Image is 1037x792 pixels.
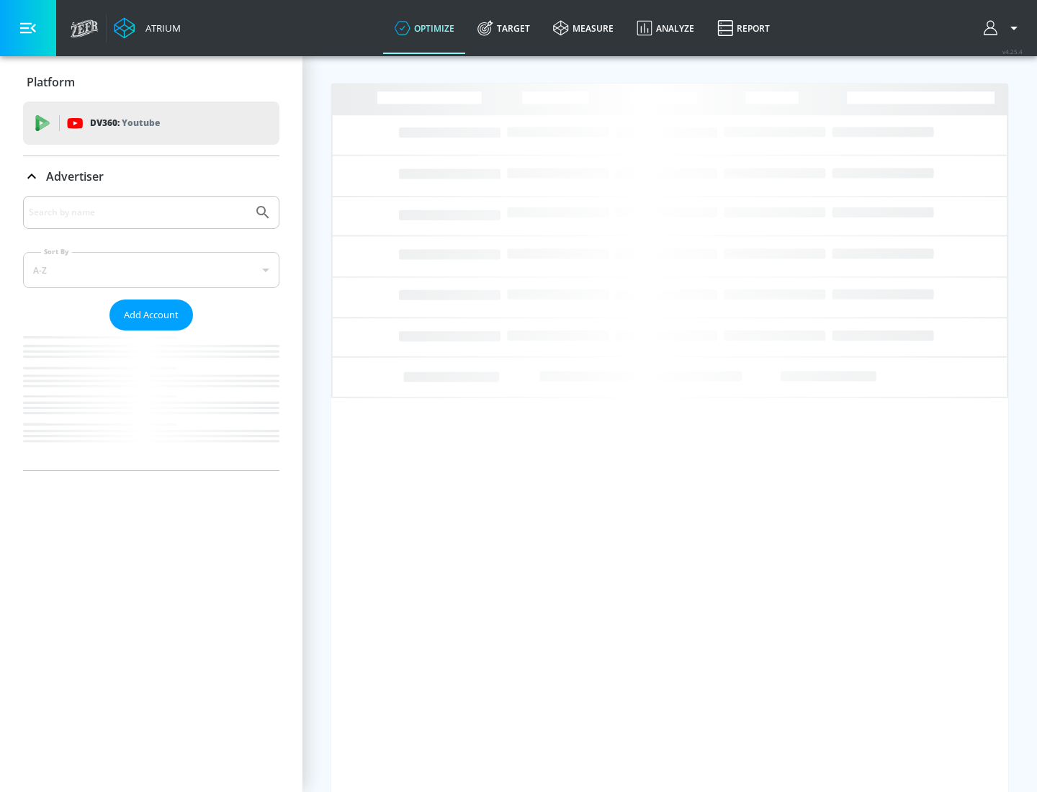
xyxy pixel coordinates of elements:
a: optimize [383,2,466,54]
div: Platform [23,62,279,102]
p: Platform [27,74,75,90]
button: Add Account [109,300,193,330]
p: Advertiser [46,168,104,184]
nav: list of Advertiser [23,330,279,470]
p: Youtube [122,115,160,130]
div: DV360: Youtube [23,102,279,145]
div: Advertiser [23,196,279,470]
a: measure [542,2,625,54]
a: Analyze [625,2,706,54]
div: A-Z [23,252,279,288]
span: v 4.25.4 [1002,48,1023,55]
div: Atrium [140,22,181,35]
a: Atrium [114,17,181,39]
label: Sort By [41,247,72,256]
a: Report [706,2,781,54]
a: Target [466,2,542,54]
input: Search by name [29,203,247,222]
span: Add Account [124,307,179,323]
p: DV360: [90,115,160,131]
div: Advertiser [23,156,279,197]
